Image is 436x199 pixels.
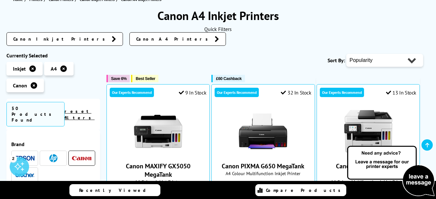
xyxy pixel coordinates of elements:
[72,154,91,162] a: Canon
[278,180,282,192] span: (3)
[15,156,35,161] img: Epson
[344,150,392,157] a: Canon MAXIFY GX7050 MegaTank
[386,89,416,96] div: 13 In Stock
[72,156,91,160] img: Canon
[10,155,17,162] div: 2
[136,76,155,81] span: Best Seller
[111,76,127,81] span: Save 6%
[49,154,57,162] img: HP
[6,8,430,23] h1: Canon A4 Inkjet Printers
[336,162,401,179] a: Canon MAXIFY GX7050 MegaTank
[13,82,27,89] span: Canon
[131,75,158,82] button: Best Seller
[222,162,304,170] a: Canon PIXMA G650 MegaTank
[129,32,226,46] a: Canon A4 Printers
[211,75,245,82] button: £60 Cashback
[11,141,95,147] div: Brand
[134,107,182,155] img: Canon MAXIFY GX5050 MegaTank
[79,187,152,193] span: Recently Viewed
[126,162,190,179] a: Canon MAXIFY GX5050 MegaTank
[134,150,182,157] a: Canon MAXIFY GX5050 MegaTank
[6,26,430,32] div: Quick Filters
[215,170,311,176] span: A4 Colour Multifunction Inkjet Printer
[110,88,154,97] div: Our Experts Recommend
[255,184,346,196] a: Compare Products
[320,88,364,97] div: Our Experts Recommend
[13,65,26,72] span: Inkjet
[15,154,35,162] a: Epson
[179,89,207,96] div: 9 In Stock
[13,36,108,42] span: Canon Inkjet Printers
[320,179,416,185] span: A4 Colour Multifunction Inkjet Printer
[266,187,344,193] span: Compare Products
[344,107,392,155] img: Canon MAXIFY GX7050 MegaTank
[281,89,311,96] div: 32 In Stock
[328,57,345,64] span: Sort By:
[51,65,57,72] span: A4
[106,75,130,82] button: Save 6%
[69,184,160,196] a: Recently Viewed
[6,102,65,126] span: 50 Products Found
[239,150,287,157] a: Canon PIXMA G650 MegaTank
[65,108,95,121] a: reset filters
[136,36,211,42] span: Canon A4 Printers
[216,76,241,81] span: £60 Cashback
[110,179,206,185] span: A4 Colour Inkjet Printer
[346,145,436,198] img: Open Live Chat window
[239,107,287,155] img: Canon PIXMA G650 MegaTank
[6,52,100,59] div: Currently Selected
[215,88,259,97] div: Our Experts Recommend
[6,32,123,46] a: Canon Inkjet Printers
[44,154,63,162] a: HP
